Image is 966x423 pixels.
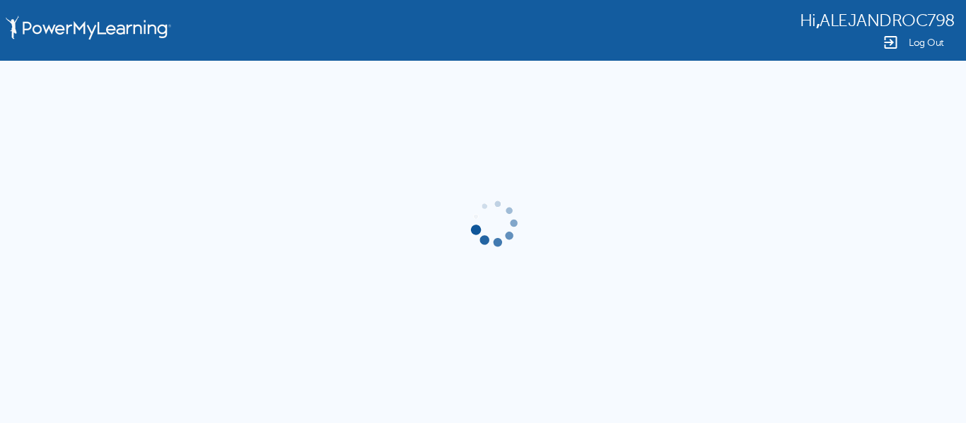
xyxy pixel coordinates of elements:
img: gif-load2.gif [468,197,520,249]
span: Hi [800,11,816,30]
div: , [800,10,955,30]
span: ALEJANDROC798 [820,11,955,30]
img: Logout Icon [882,34,899,51]
span: Log Out [909,37,944,48]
